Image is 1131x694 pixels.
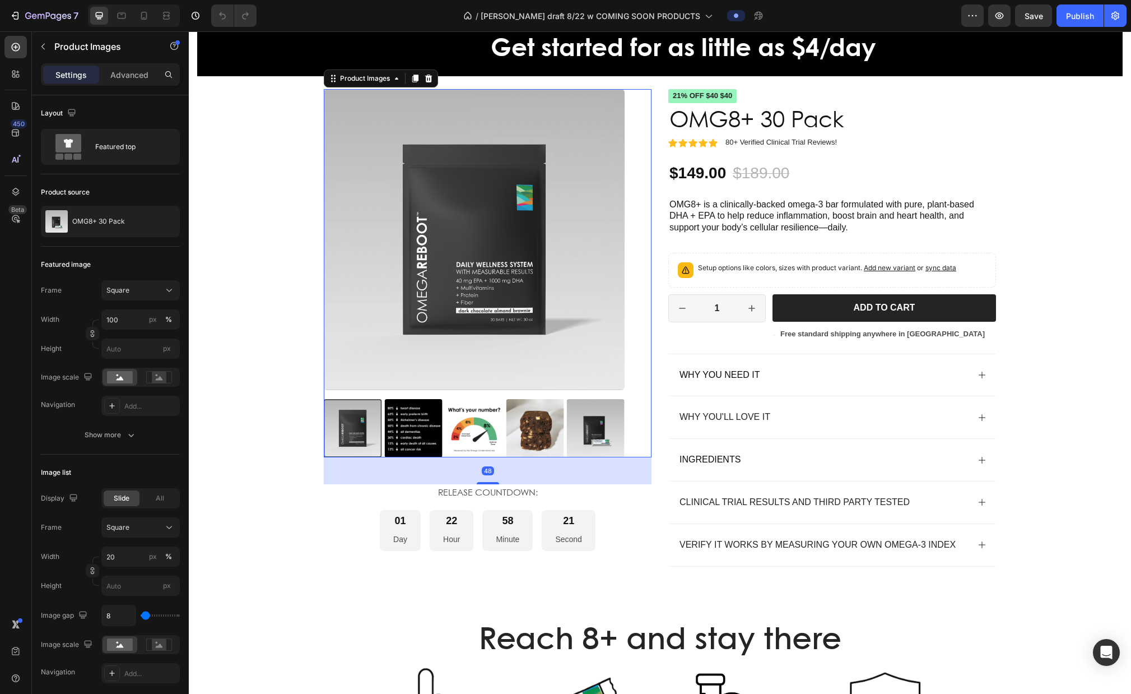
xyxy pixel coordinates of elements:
p: Settings [55,69,87,81]
input: Auto [102,605,136,626]
span: Save [1025,11,1043,21]
div: Display [41,491,80,506]
div: Add... [124,669,177,679]
div: Navigation [41,667,75,677]
span: [PERSON_NAME] draft 8/22 w COMING SOON PRODUCTS [481,10,700,22]
button: % [146,313,160,326]
p: Free standard shipping anywhere in [GEOGRAPHIC_DATA] [592,298,796,308]
button: Square [101,280,180,300]
div: % [165,552,172,562]
span: or [727,232,767,240]
div: px [149,552,157,562]
div: Open Intercom Messenger [1093,639,1120,666]
span: Reach 8+ and stay there [290,595,653,624]
div: Show more [85,429,137,441]
div: Add to cart [665,271,727,283]
p: WHY YOU'LL LOVE IT [491,380,581,392]
div: Undo/Redo [211,4,257,27]
pre: 21% off $40 $40 [480,58,548,72]
div: Featured top [95,134,164,160]
p: verify it works by MEASURING YOUR own OMEGA-3 INDEX [491,508,767,520]
label: Height [41,581,62,591]
div: 48 [293,435,305,444]
input: px [101,339,180,359]
div: Image scale [41,637,95,653]
label: Height [41,344,62,354]
div: px [149,314,157,325]
button: 7 [4,4,83,27]
span: INGREDIENTS [491,423,552,433]
p: 80+ Verified Clinical Trial Reviews! [537,107,648,116]
div: 22 [254,483,271,496]
span: Slide [114,493,129,503]
span: px [163,344,171,353]
iframe: Design area [189,31,1131,694]
p: Hour [254,501,271,515]
button: Add to cart [584,263,807,290]
button: Publish [1056,4,1104,27]
p: RELEASE COUNTDOWN: [136,454,462,470]
p: Minute [307,501,331,515]
span: px [163,581,171,590]
button: Square [101,517,180,538]
span: WHY YOU NEED IT [491,339,571,348]
div: $149.00 [480,131,538,153]
label: Frame [41,522,62,533]
p: Setup options like colors, sizes with product variant. [509,231,767,242]
span: All [156,493,164,503]
div: Featured image [41,260,91,270]
p: Day [204,501,218,515]
p: Product Images [54,40,150,53]
div: Layout [41,106,78,121]
button: increment [550,263,576,290]
h1: OMG8+ 30 Pack [480,74,807,105]
div: Publish [1066,10,1094,22]
button: % [146,550,160,563]
div: Image list [41,468,71,478]
div: Beta [8,205,27,214]
button: Save [1015,4,1052,27]
input: quantity [507,263,550,290]
button: px [162,313,175,326]
div: 58 [307,483,331,496]
p: CLINICAL TRIAL results and third party tested [491,465,721,477]
div: Navigation [41,400,75,410]
div: 21 [366,483,393,496]
span: Add new variant [675,232,727,240]
span: / [476,10,478,22]
img: product feature img [45,210,68,233]
button: px [162,550,175,563]
label: Width [41,314,59,325]
div: 01 [204,483,218,496]
div: % [165,314,172,325]
input: px [101,576,180,596]
label: Width [41,552,59,562]
input: px% [101,309,180,330]
div: Image scale [41,370,95,385]
div: Product source [41,187,90,197]
span: Square [106,285,129,295]
span: sync data [737,232,767,240]
p: Second [366,501,393,515]
div: Add... [124,401,177,411]
span: Square [106,522,129,533]
div: 450 [11,119,27,128]
button: decrement [480,263,507,290]
span: OMG8+ is a clinically-backed omega-3 bar formulated with pure, plant-based DHA + EPA to help redu... [481,168,785,201]
p: OMG8+ 30 Pack [72,218,125,225]
div: $189.00 [543,131,602,153]
input: px% [101,547,180,567]
p: 7 [73,9,78,22]
p: Advanced [110,69,148,81]
div: Image gap [41,608,90,623]
button: Show more [41,425,180,445]
label: Frame [41,285,62,295]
